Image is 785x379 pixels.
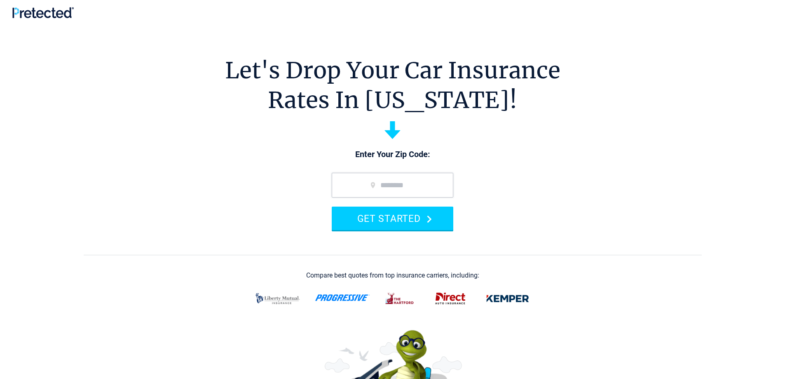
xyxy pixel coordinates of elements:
button: GET STARTED [332,207,453,230]
img: progressive [315,294,370,301]
h1: Let's Drop Your Car Insurance Rates In [US_STATE]! [225,56,560,115]
input: zip code [332,173,453,198]
img: Pretected Logo [12,7,74,18]
img: liberty [251,288,305,309]
img: thehartford [380,288,420,309]
div: Compare best quotes from top insurance carriers, including: [306,272,479,279]
img: kemper [480,288,535,309]
img: direct [430,288,471,309]
p: Enter Your Zip Code: [323,149,462,160]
